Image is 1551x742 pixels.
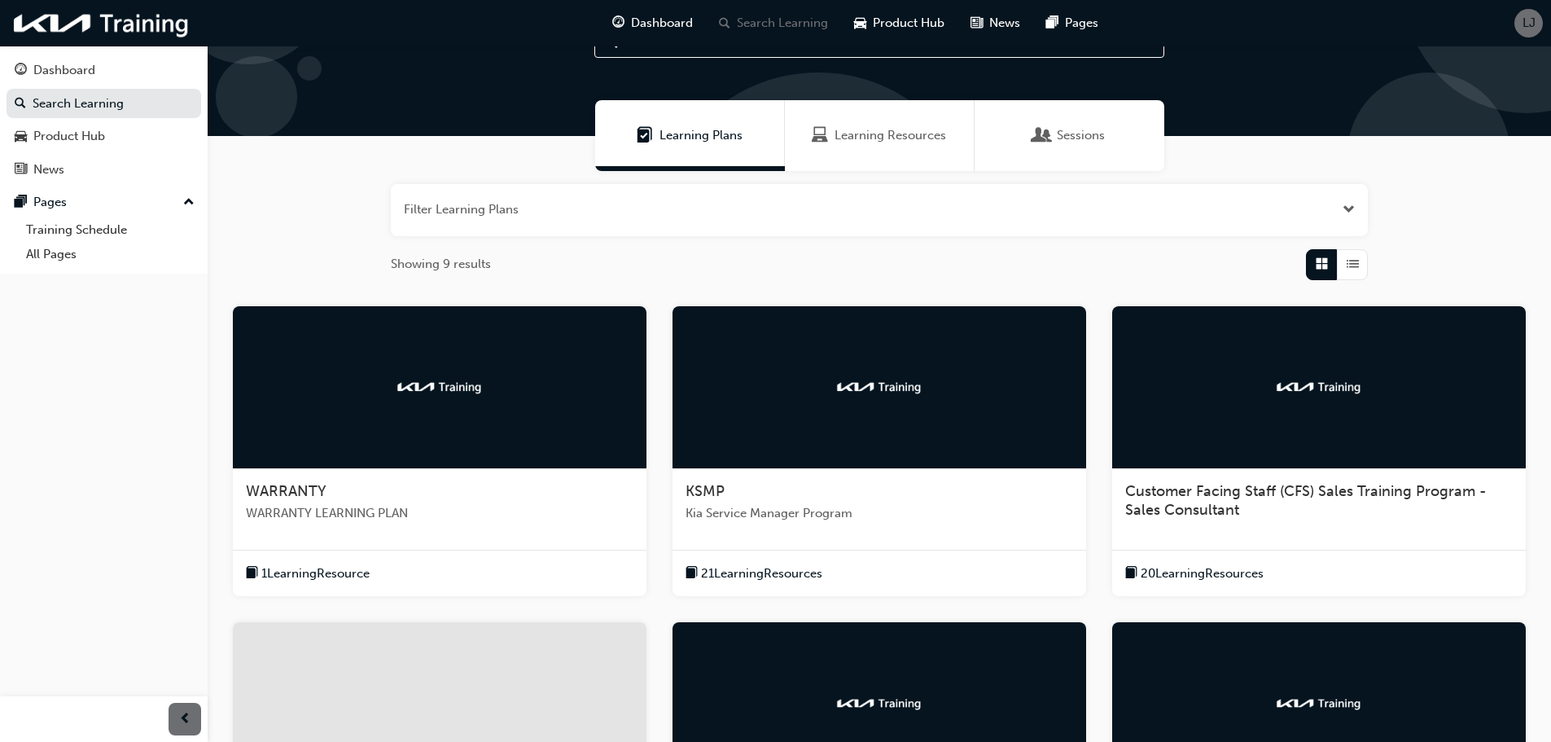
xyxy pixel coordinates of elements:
[391,255,491,274] span: Showing 9 results
[975,100,1164,171] a: SessionsSessions
[20,242,201,267] a: All Pages
[812,126,828,145] span: Learning Resources
[7,52,201,187] button: DashboardSearch LearningProduct HubNews
[33,127,105,146] div: Product Hub
[1274,696,1364,712] img: kia-training
[737,14,828,33] span: Search Learning
[957,7,1033,40] a: news-iconNews
[686,482,725,500] span: KSMP
[15,97,26,112] span: search-icon
[1125,564,1264,584] button: book-icon20LearningResources
[835,379,924,395] img: kia-training
[607,33,618,52] span: Search
[7,187,201,217] button: Pages
[631,14,693,33] span: Dashboard
[706,7,841,40] a: search-iconSearch Learning
[719,13,730,33] span: search-icon
[659,126,743,145] span: Learning Plans
[7,55,201,86] a: Dashboard
[33,61,95,80] div: Dashboard
[1046,13,1058,33] span: pages-icon
[15,163,27,178] span: news-icon
[835,126,946,145] span: Learning Resources
[686,564,698,584] span: book-icon
[1514,9,1543,37] button: LJ
[701,564,822,583] span: 21 Learning Resources
[1033,7,1111,40] a: pages-iconPages
[989,14,1020,33] span: News
[785,100,975,171] a: Learning ResourcesLearning Resources
[179,709,191,730] span: prev-icon
[1274,379,1364,395] img: kia-training
[599,7,706,40] a: guage-iconDashboard
[970,13,983,33] span: news-icon
[841,7,957,40] a: car-iconProduct Hub
[854,13,866,33] span: car-icon
[1125,564,1137,584] span: book-icon
[33,160,64,179] div: News
[595,100,785,171] a: Learning PlansLearning Plans
[15,195,27,210] span: pages-icon
[7,89,201,119] a: Search Learning
[1523,14,1536,33] span: LJ
[873,14,944,33] span: Product Hub
[637,126,653,145] span: Learning Plans
[686,564,822,584] button: book-icon21LearningResources
[261,564,370,583] span: 1 Learning Resource
[246,564,258,584] span: book-icon
[183,192,195,213] span: up-icon
[1141,564,1264,583] span: 20 Learning Resources
[7,155,201,185] a: News
[8,7,195,40] img: kia-training
[1057,126,1105,145] span: Sessions
[1125,482,1487,520] span: Customer Facing Staff (CFS) Sales Training Program - Sales Consultant
[246,564,370,584] button: book-icon1LearningResource
[7,121,201,151] a: Product Hub
[15,64,27,78] span: guage-icon
[246,504,633,523] span: WARRANTY LEARNING PLAN
[1034,126,1050,145] span: Sessions
[246,482,326,500] span: WARRANTY
[1347,255,1359,274] span: List
[1343,200,1355,219] button: Open the filter
[686,504,1073,523] span: Kia Service Manager Program
[612,13,624,33] span: guage-icon
[395,379,484,395] img: kia-training
[1316,255,1328,274] span: Grid
[673,306,1086,597] a: kia-trainingKSMPKia Service Manager Programbook-icon21LearningResources
[835,696,924,712] img: kia-training
[33,193,67,212] div: Pages
[233,306,646,597] a: kia-trainingWARRANTYWARRANTY LEARNING PLANbook-icon1LearningResource
[1065,14,1098,33] span: Pages
[1112,306,1526,597] a: kia-trainingCustomer Facing Staff (CFS) Sales Training Program - Sales Consultantbook-icon20Learn...
[15,130,27,144] span: car-icon
[20,217,201,243] a: Training Schedule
